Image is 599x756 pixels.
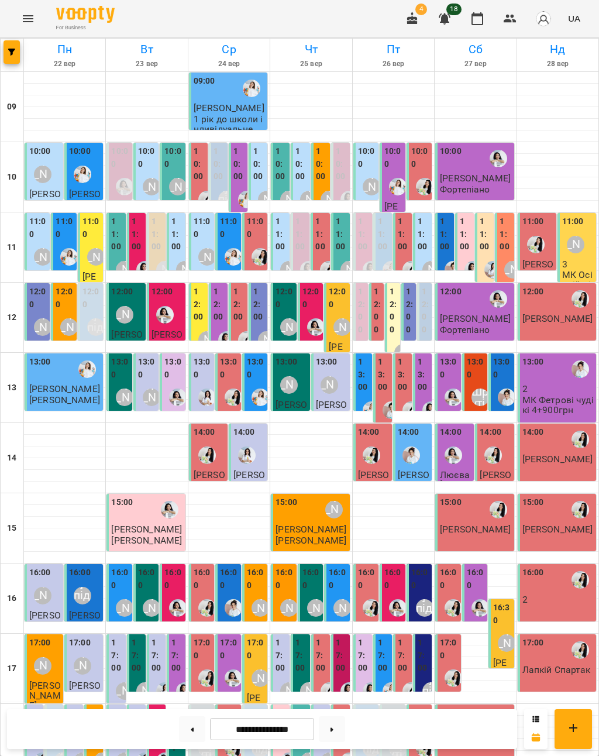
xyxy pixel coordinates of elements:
[522,259,554,290] span: [PERSON_NAME]
[363,599,380,617] img: Роксолана
[467,356,485,381] label: 13:00
[276,496,297,509] label: 15:00
[320,261,338,279] img: Роксолана
[29,637,51,650] label: 17:00
[247,637,265,662] label: 17:00
[572,431,589,448] img: Роксолана
[190,59,268,70] h6: 24 вер
[29,145,51,158] label: 10:00
[522,313,593,324] span: [PERSON_NAME]
[108,40,185,59] h6: Вт
[26,40,104,59] h6: Пн
[363,261,380,279] div: Анна Білан
[464,261,482,279] img: Анна Білан
[194,102,264,114] span: [PERSON_NAME]
[164,356,183,381] label: 13:00
[29,215,47,240] label: 11:00
[378,637,390,675] label: 17:00
[340,261,358,279] div: Міс Анастасія
[519,59,597,70] h6: 28 вер
[116,306,133,324] div: Міс Анастасія
[194,426,215,439] label: 14:00
[422,286,429,336] label: 12:00
[383,401,400,419] img: Іванна
[446,4,462,15] span: 18
[440,215,452,253] label: 11:00
[562,215,584,228] label: 11:00
[358,637,370,675] label: 17:00
[480,215,491,253] label: 11:00
[34,248,51,266] div: Тетяна Волох
[389,178,407,195] img: Юлія Масющенко
[402,682,420,700] img: Роксолана
[194,75,215,88] label: 09:00
[247,356,265,381] label: 13:00
[111,566,129,592] label: 16:00
[194,356,212,381] label: 13:00
[233,286,245,324] label: 12:00
[411,566,429,592] label: 16:00
[302,566,321,592] label: 16:00
[82,271,100,322] span: [PERSON_NAME]
[422,261,440,279] div: Тетяна Волох
[238,331,256,349] div: Роксолана
[460,215,471,253] label: 11:00
[378,356,390,394] label: 13:00
[29,566,51,579] label: 16:00
[116,178,133,195] div: Анна Білан
[295,637,307,675] label: 17:00
[14,5,42,33] button: Menu
[300,261,318,279] img: Анна Білан
[7,171,16,184] h6: 10
[7,311,16,324] h6: 12
[280,191,298,208] div: Міс Анастасія
[60,248,78,266] img: Юлія Масющенко
[340,191,358,208] img: Анна Білан
[572,571,589,589] img: Роксолана
[198,331,216,349] div: Наталя Гредасова
[176,261,194,279] div: Тетяна Волох
[329,341,346,393] span: [PERSON_NAME]
[233,426,255,439] label: 14:00
[26,59,104,70] h6: 22 вер
[402,261,420,279] div: Роксолана
[572,501,589,518] img: Роксолана
[82,286,101,311] label: 12:00
[276,637,287,675] label: 17:00
[440,356,458,381] label: 13:00
[253,286,265,324] label: 12:00
[194,145,205,183] label: 10:00
[132,215,143,253] label: 11:00
[490,150,507,167] div: Анна Білан
[411,145,429,170] label: 10:00
[108,59,185,70] h6: 23 вер
[164,145,183,170] label: 10:00
[272,40,350,59] h6: Чт
[440,496,462,509] label: 15:00
[7,241,16,254] h6: 11
[218,331,236,349] img: Анна Білан
[238,191,256,208] img: Юлія Масющенко
[467,566,485,592] label: 16:00
[504,261,522,279] div: Аліна Арт
[572,290,589,308] div: Роксолана
[500,215,511,253] label: 11:00
[307,318,325,336] img: Анна Білан
[164,566,183,592] label: 16:00
[484,261,502,279] img: Каріна
[171,637,183,675] label: 17:00
[169,178,187,195] div: Міс Анастасія
[171,215,183,253] label: 11:00
[418,356,429,394] label: 13:00
[29,356,51,369] label: 13:00
[535,11,552,27] img: avatar_s.png
[78,360,96,378] img: Юлія Масющенко
[156,682,174,700] img: Каріна
[522,566,544,579] label: 16:00
[416,178,433,195] div: Роксолана
[276,356,297,369] label: 13:00
[445,261,462,279] img: Іванна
